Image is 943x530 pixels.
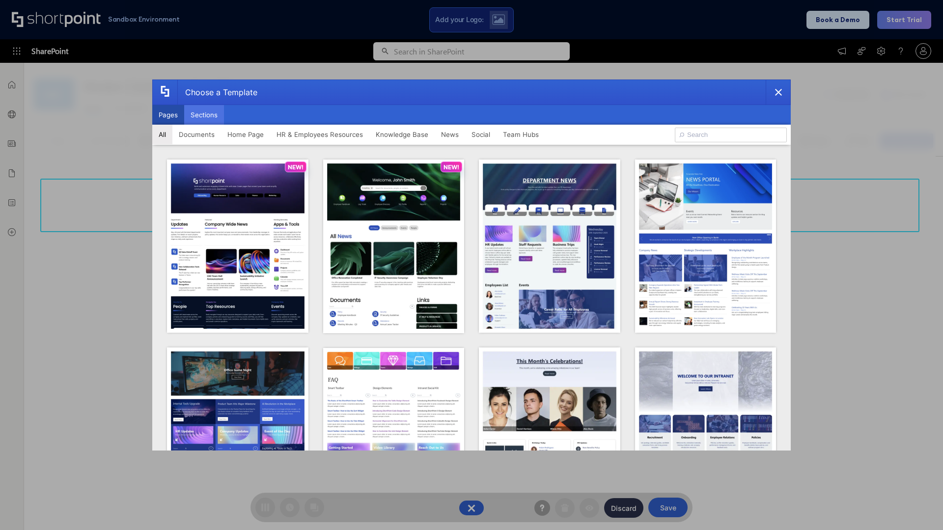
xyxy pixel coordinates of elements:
button: Knowledge Base [369,125,435,144]
input: Search [675,128,787,142]
button: All [152,125,172,144]
button: Team Hubs [497,125,545,144]
button: News [435,125,465,144]
iframe: Chat Widget [894,483,943,530]
button: Documents [172,125,221,144]
p: NEW! [444,163,459,171]
p: NEW! [288,163,304,171]
button: Home Page [221,125,270,144]
div: template selector [152,79,791,450]
button: Sections [184,105,224,125]
button: Pages [152,105,184,125]
button: HR & Employees Resources [270,125,369,144]
div: Choose a Template [177,80,257,105]
button: Social [465,125,497,144]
